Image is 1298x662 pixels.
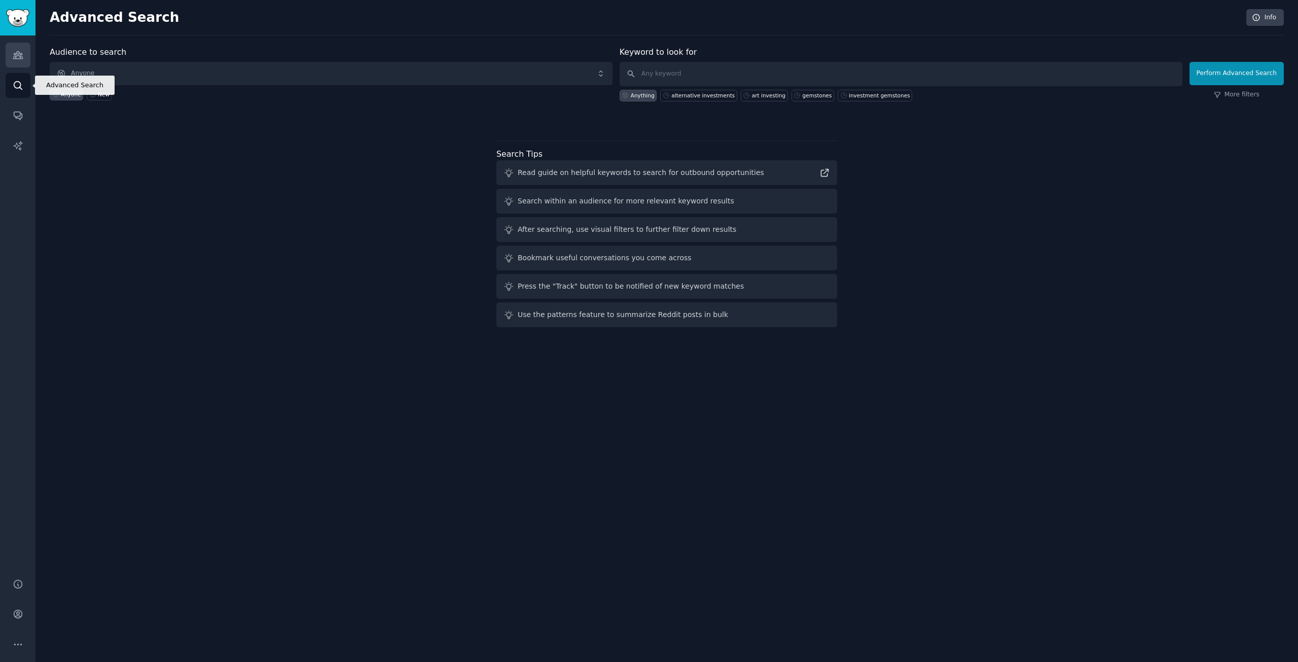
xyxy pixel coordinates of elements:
[849,92,910,99] div: investment gemstones
[50,62,612,85] button: Anyone
[1189,62,1284,85] button: Perform Advanced Search
[61,91,81,98] div: Anyone
[518,196,734,206] div: Search within an audience for more relevant keyword results
[50,10,1241,26] h2: Advanced Search
[518,281,744,292] div: Press the "Track" button to be notified of new keyword matches
[620,47,697,57] label: Keyword to look for
[518,253,692,263] div: Bookmark useful conversations you come across
[50,47,126,57] label: Audience to search
[496,149,543,159] label: Search Tips
[631,92,655,99] div: Anything
[6,9,29,27] img: GummySearch logo
[518,309,728,320] div: Use the patterns feature to summarize Reddit posts in bulk
[98,91,110,98] div: New
[87,89,112,100] a: New
[1246,9,1284,26] a: Info
[620,62,1182,86] input: Any keyword
[803,92,832,99] div: gemstones
[518,167,764,178] div: Read guide on helpful keywords to search for outbound opportunities
[1214,90,1259,99] a: More filters
[671,92,735,99] div: alternative investments
[518,224,736,235] div: After searching, use visual filters to further filter down results
[752,92,785,99] div: art investing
